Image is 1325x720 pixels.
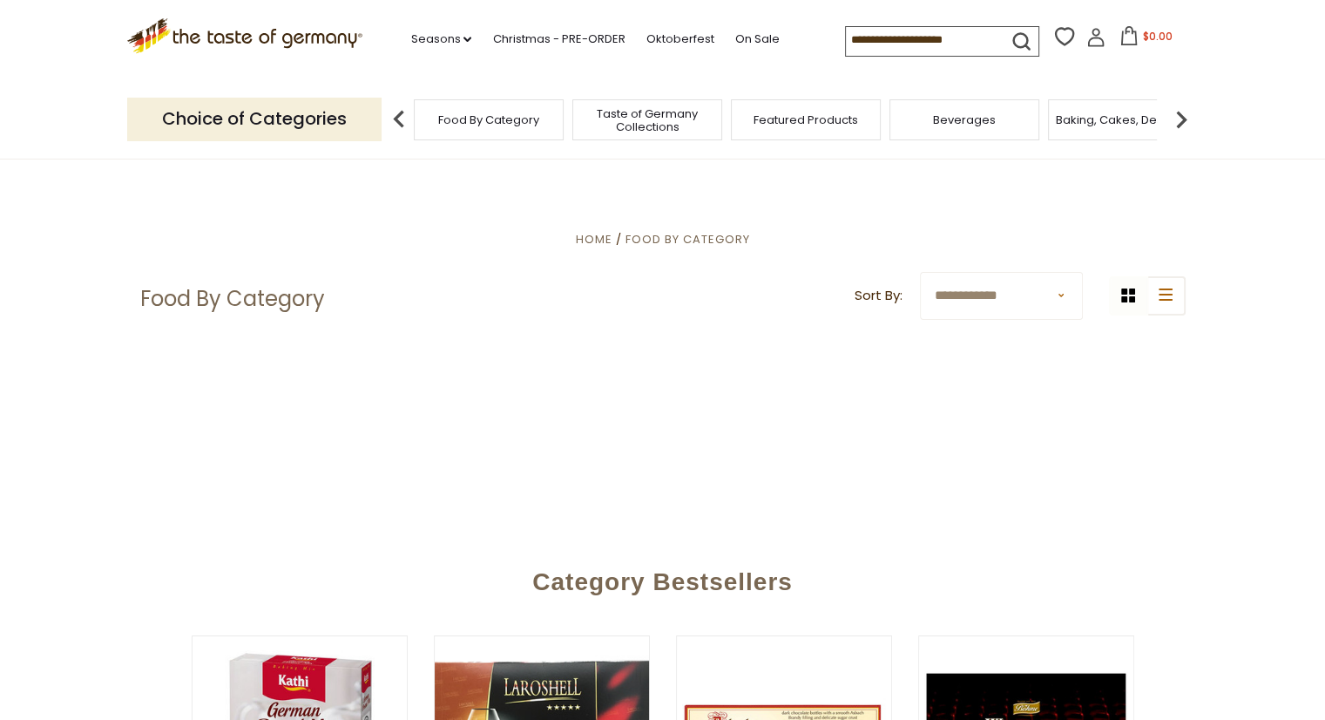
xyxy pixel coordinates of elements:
h1: Food By Category [140,286,325,312]
a: Beverages [933,113,996,126]
p: Choice of Categories [127,98,382,140]
img: previous arrow [382,102,416,137]
span: $0.00 [1142,29,1172,44]
a: Christmas - PRE-ORDER [492,30,625,49]
label: Sort By: [855,285,902,307]
a: Food By Category [438,113,539,126]
div: Category Bestsellers [57,542,1268,614]
img: next arrow [1164,102,1199,137]
button: $0.00 [1109,26,1183,52]
a: Home [575,231,612,248]
a: Food By Category [625,231,750,248]
a: Baking, Cakes, Desserts [1056,113,1191,126]
a: Taste of Germany Collections [578,107,717,133]
a: On Sale [734,30,779,49]
a: Oktoberfest [646,30,713,49]
a: Featured Products [754,113,858,126]
a: Seasons [410,30,471,49]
